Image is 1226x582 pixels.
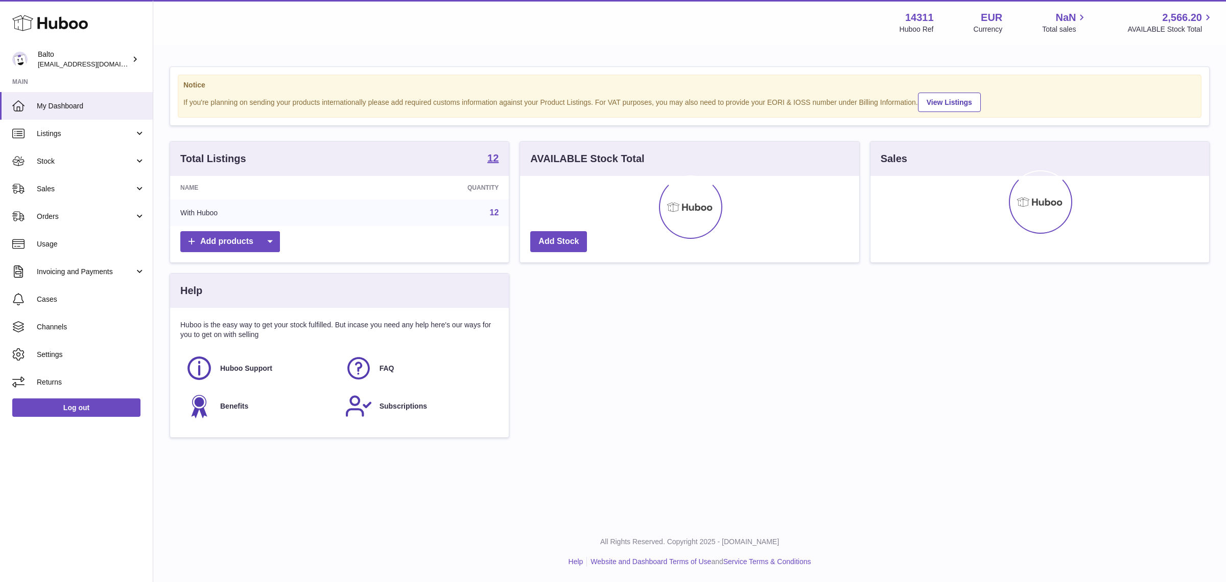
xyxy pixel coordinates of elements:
th: Name [170,176,349,199]
img: internalAdmin-14311@internal.huboo.com [12,52,28,67]
a: Website and Dashboard Terms of Use [591,557,711,566]
h3: Help [180,284,202,298]
span: Huboo Support [220,364,272,373]
div: Currency [974,25,1003,34]
a: Benefits [185,392,335,420]
strong: Notice [183,80,1196,90]
span: Invoicing and Payments [37,267,134,277]
span: FAQ [380,364,394,373]
a: Add Stock [530,231,587,252]
a: FAQ [345,354,494,382]
div: If you're planning on sending your products internationally please add required customs informati... [183,91,1196,112]
span: Subscriptions [380,401,427,411]
p: Huboo is the easy way to get your stock fulfilled. But incase you need any help here's our ways f... [180,320,499,340]
a: View Listings [918,93,981,112]
a: NaN Total sales [1042,11,1088,34]
span: Stock [37,156,134,166]
span: Total sales [1042,25,1088,34]
li: and [587,557,811,567]
a: 12 [487,153,499,165]
strong: 14311 [905,11,934,25]
p: All Rights Reserved. Copyright 2025 - [DOMAIN_NAME] [161,537,1218,547]
td: With Huboo [170,199,349,226]
a: Huboo Support [185,354,335,382]
span: Benefits [220,401,248,411]
span: Usage [37,239,145,249]
strong: EUR [981,11,1002,25]
h3: Sales [881,152,907,166]
span: 2,566.20 [1162,11,1202,25]
a: Add products [180,231,280,252]
strong: 12 [487,153,499,163]
span: Orders [37,212,134,221]
div: Balto [38,50,130,69]
a: Log out [12,398,140,417]
a: Subscriptions [345,392,494,420]
th: Quantity [349,176,509,199]
a: 2,566.20 AVAILABLE Stock Total [1127,11,1214,34]
span: Settings [37,350,145,360]
span: Listings [37,129,134,139]
a: Help [569,557,583,566]
h3: AVAILABLE Stock Total [530,152,644,166]
span: [EMAIL_ADDRESS][DOMAIN_NAME] [38,60,150,68]
a: Service Terms & Conditions [723,557,811,566]
span: Channels [37,322,145,332]
div: Huboo Ref [900,25,934,34]
h3: Total Listings [180,152,246,166]
span: Sales [37,184,134,194]
span: AVAILABLE Stock Total [1127,25,1214,34]
a: 12 [490,208,499,217]
span: NaN [1055,11,1076,25]
span: Returns [37,377,145,387]
span: Cases [37,295,145,304]
span: My Dashboard [37,101,145,111]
